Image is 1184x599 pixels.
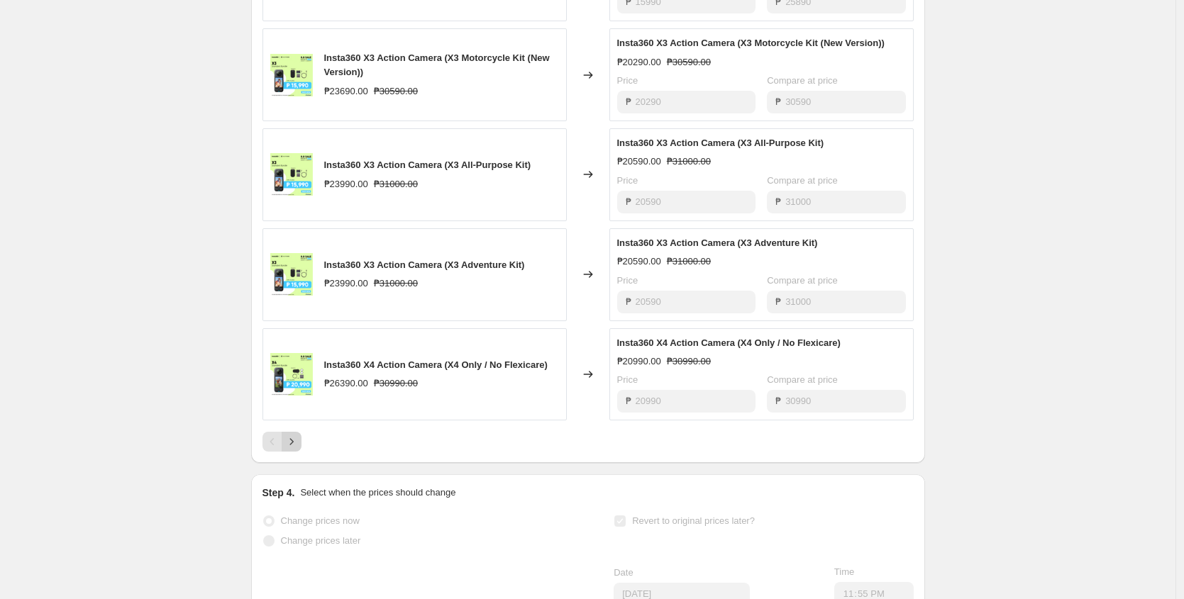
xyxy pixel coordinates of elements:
span: Insta360 X3 Action Camera (X3 All-Purpose Kit) [617,138,824,148]
span: Time [834,566,854,577]
span: ₱ [626,96,631,107]
div: ₱20590.00 [617,254,661,269]
div: ₱26390.00 [324,376,368,391]
span: ₱ [626,396,631,406]
span: Insta360 X3 Action Camera (X3 Adventure Kit) [617,237,818,248]
img: X3_STANDARDBUNDLE_80x.png [270,54,313,96]
p: Select when the prices should change [300,486,455,500]
span: ₱ [775,196,781,207]
span: Compare at price [767,275,838,286]
div: ₱20990.00 [617,354,661,369]
span: Insta360 X3 Action Camera (X3 All-Purpose Kit) [324,159,531,170]
button: Next [282,432,301,452]
span: Insta360 X4 Action Camera (X4 Only / No Flexicare) [324,359,548,370]
strike: ₱31000.00 [667,254,711,269]
strike: ₱30590.00 [667,55,711,69]
div: ₱20590.00 [617,155,661,169]
span: Compare at price [767,175,838,186]
span: Change prices now [281,515,360,526]
strike: ₱30990.00 [667,354,711,369]
h2: Step 4. [262,486,295,500]
span: ₱ [775,96,781,107]
span: Insta360 X3 Action Camera (X3 Motorcycle Kit (New Version)) [324,52,550,77]
span: ₱ [775,296,781,307]
span: Compare at price [767,75,838,86]
span: Price [617,275,638,286]
span: ₱ [775,396,781,406]
strike: ₱30590.00 [374,84,418,99]
strike: ₱30990.00 [374,376,418,391]
span: Price [617,175,638,186]
span: Insta360 X4 Action Camera (X4 Only / No Flexicare) [617,337,841,348]
div: ₱23690.00 [324,84,368,99]
strike: ₱31000.00 [374,276,418,291]
span: Change prices later [281,535,361,546]
span: Date [614,567,633,578]
div: ₱20290.00 [617,55,661,69]
span: Revert to original prices later? [632,515,755,526]
img: X3_STANDARDBUNDLE_80x.png [270,153,313,196]
span: Insta360 X3 Action Camera (X3 Adventure Kit) [324,259,525,270]
div: ₱23990.00 [324,276,368,291]
span: Price [617,374,638,385]
strike: ₱31000.00 [667,155,711,169]
img: X3_STANDARDBUNDLE_80x.png [270,253,313,296]
span: ₱ [626,296,631,307]
span: Insta360 X3 Action Camera (X3 Motorcycle Kit (New Version)) [617,38,885,48]
span: Price [617,75,638,86]
strike: ₱31000.00 [374,177,418,191]
img: X4_STANDARDBUNDLE_80x.png [270,353,313,396]
span: ₱ [626,196,631,207]
div: ₱23990.00 [324,177,368,191]
nav: Pagination [262,432,301,452]
span: Compare at price [767,374,838,385]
